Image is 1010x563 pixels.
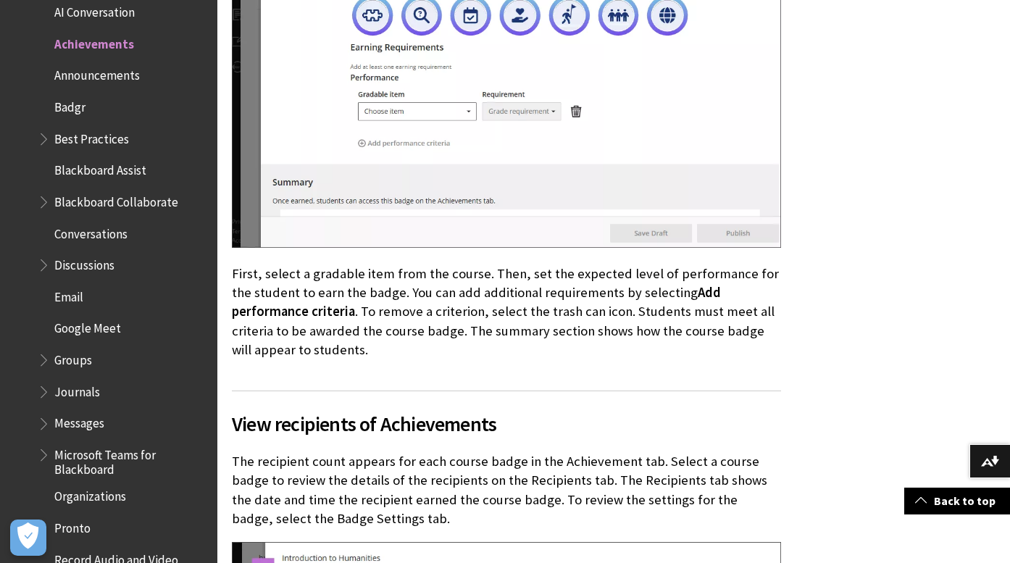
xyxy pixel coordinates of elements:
[10,520,46,556] button: Open Preferences
[54,32,134,51] span: Achievements
[232,264,781,359] p: First, select a gradable item from the course. Then, set the expected level of performance for th...
[54,95,85,114] span: Badgr
[54,253,114,272] span: Discussions
[232,452,781,528] p: The recipient count appears for each course badge in the Achievement tab. Select a course badge t...
[54,380,100,399] span: Journals
[54,348,92,367] span: Groups
[54,190,178,209] span: Blackboard Collaborate
[54,64,140,83] span: Announcements
[54,158,146,178] span: Blackboard Assist
[54,222,128,241] span: Conversations
[54,285,83,304] span: Email
[54,412,104,431] span: Messages
[54,485,126,504] span: Organizations
[54,443,207,477] span: Microsoft Teams for Blackboard
[232,409,781,439] span: View recipients of Achievements
[904,488,1010,514] a: Back to top
[54,317,121,336] span: Google Meet
[54,516,91,535] span: Pronto
[54,127,129,146] span: Best Practices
